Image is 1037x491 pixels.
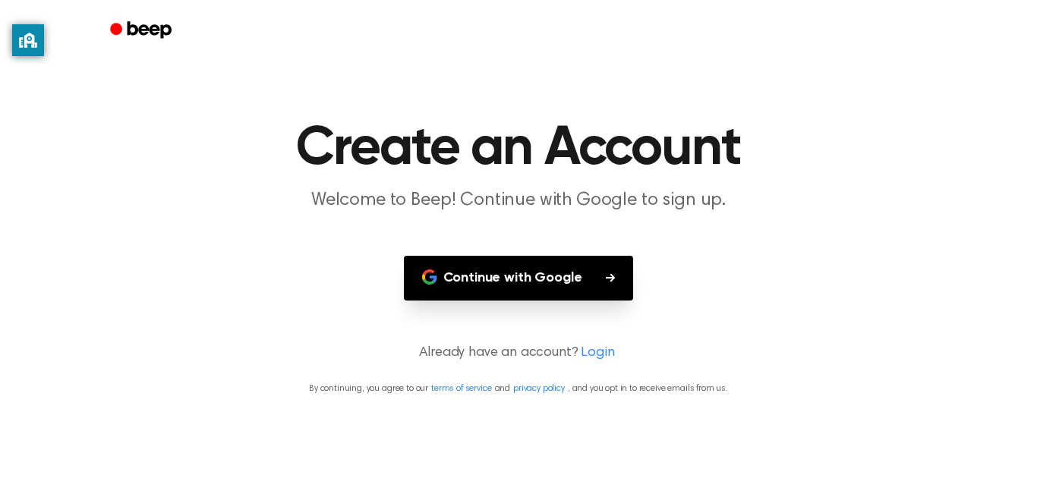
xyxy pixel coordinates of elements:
[581,343,614,364] a: Login
[99,16,185,46] a: Beep
[12,24,44,56] button: privacy banner
[513,384,565,393] a: privacy policy
[227,188,810,213] p: Welcome to Beep! Continue with Google to sign up.
[18,382,1019,395] p: By continuing, you agree to our and , and you opt in to receive emails from us.
[130,121,907,176] h1: Create an Account
[18,343,1019,364] p: Already have an account?
[431,384,491,393] a: terms of service
[404,256,634,301] button: Continue with Google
